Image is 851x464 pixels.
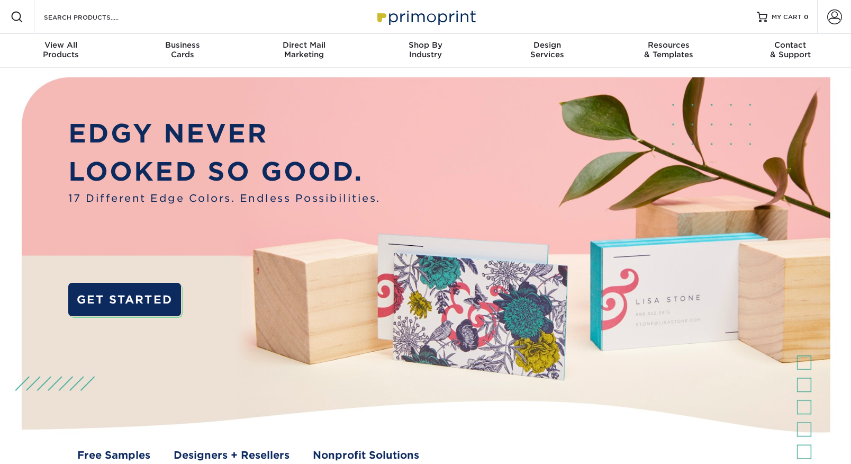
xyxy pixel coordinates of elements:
[365,34,486,68] a: Shop ByIndustry
[608,40,730,50] span: Resources
[729,34,851,68] a: Contact& Support
[122,40,243,50] span: Business
[122,34,243,68] a: BusinessCards
[608,34,730,68] a: Resources& Templates
[68,114,381,153] p: EDGY NEVER
[174,448,289,463] a: Designers + Resellers
[243,40,365,59] div: Marketing
[122,40,243,59] div: Cards
[77,448,150,463] a: Free Samples
[486,34,608,68] a: DesignServices
[729,40,851,59] div: & Support
[68,191,381,206] span: 17 Different Edge Colors. Endless Possibilities.
[729,40,851,50] span: Contact
[243,40,365,50] span: Direct Mail
[68,153,381,191] p: LOOKED SO GOOD.
[486,40,608,50] span: Design
[365,40,486,50] span: Shop By
[68,283,181,317] a: GET STARTED
[373,5,478,28] img: Primoprint
[43,11,146,23] input: SEARCH PRODUCTS.....
[243,34,365,68] a: Direct MailMarketing
[608,40,730,59] div: & Templates
[486,40,608,59] div: Services
[313,448,419,463] a: Nonprofit Solutions
[365,40,486,59] div: Industry
[804,13,809,21] span: 0
[772,13,802,22] span: MY CART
